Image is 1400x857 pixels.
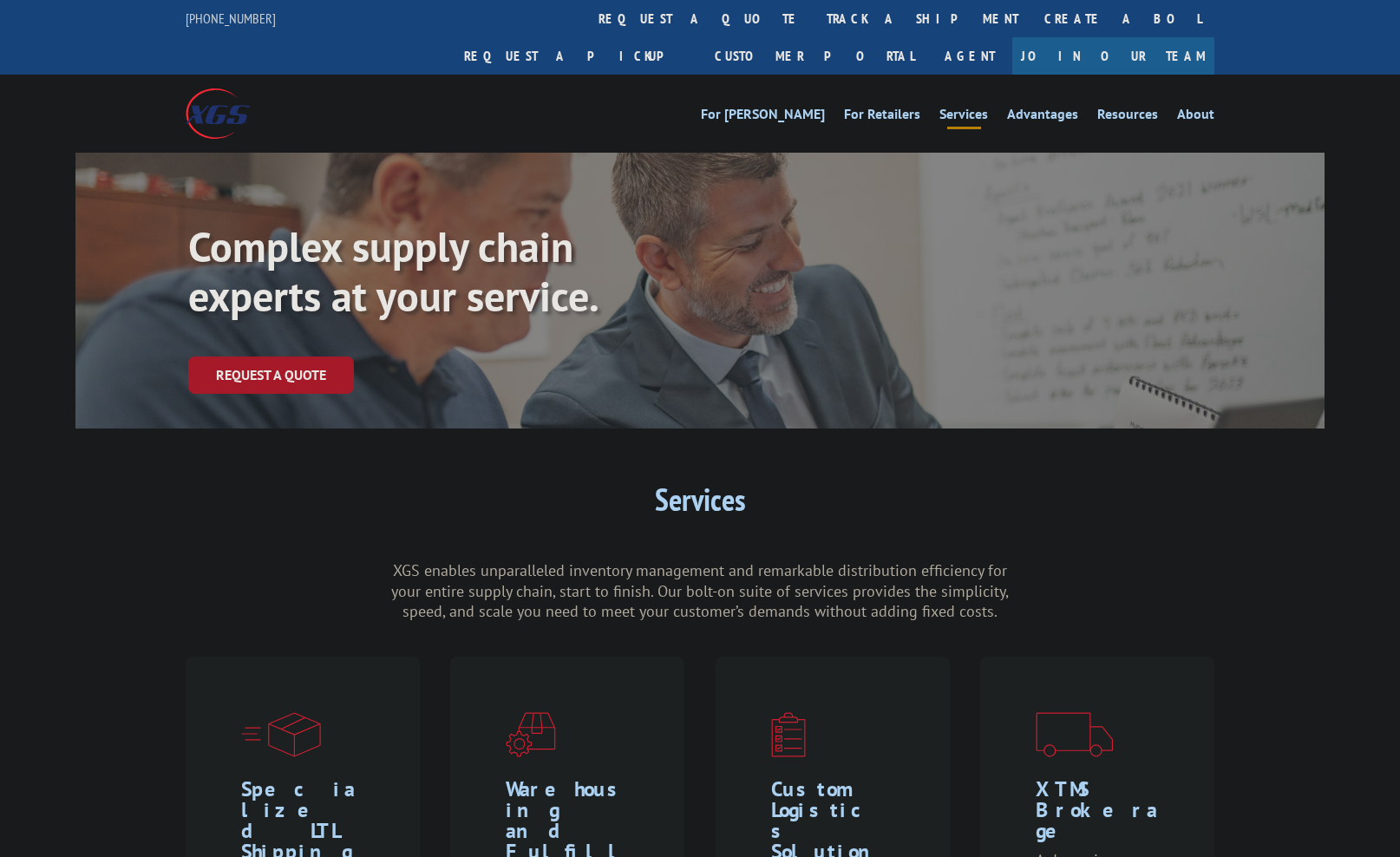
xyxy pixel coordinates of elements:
a: Request a pickup [451,37,702,75]
p: XGS enables unparalleled inventory management and remarkable distribution efficiency for your ent... [388,560,1012,622]
h1: XTMS Brokerage [1036,779,1166,850]
a: Agent [927,37,1012,75]
img: xgs-icon-warehouseing-cutting-fulfillment-red [506,712,556,757]
img: xgs-icon-specialized-ltl-red [241,712,321,757]
a: For [PERSON_NAME] [701,108,825,127]
a: Join Our Team [1012,37,1214,75]
h1: Services [388,484,1012,524]
img: xgs-icon-custom-logistics-solutions-red [771,712,806,757]
a: [PHONE_NUMBER] [186,10,276,27]
a: About [1177,108,1214,127]
a: Services [939,108,988,127]
a: Request a Quote [188,357,354,394]
a: For Retailers [844,108,920,127]
p: Complex supply chain experts at your service. [188,222,709,322]
a: Advantages [1007,108,1078,127]
a: Resources [1097,108,1158,127]
a: Customer Portal [702,37,927,75]
img: xgs-icon-transportation-forms-red [1036,712,1113,757]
